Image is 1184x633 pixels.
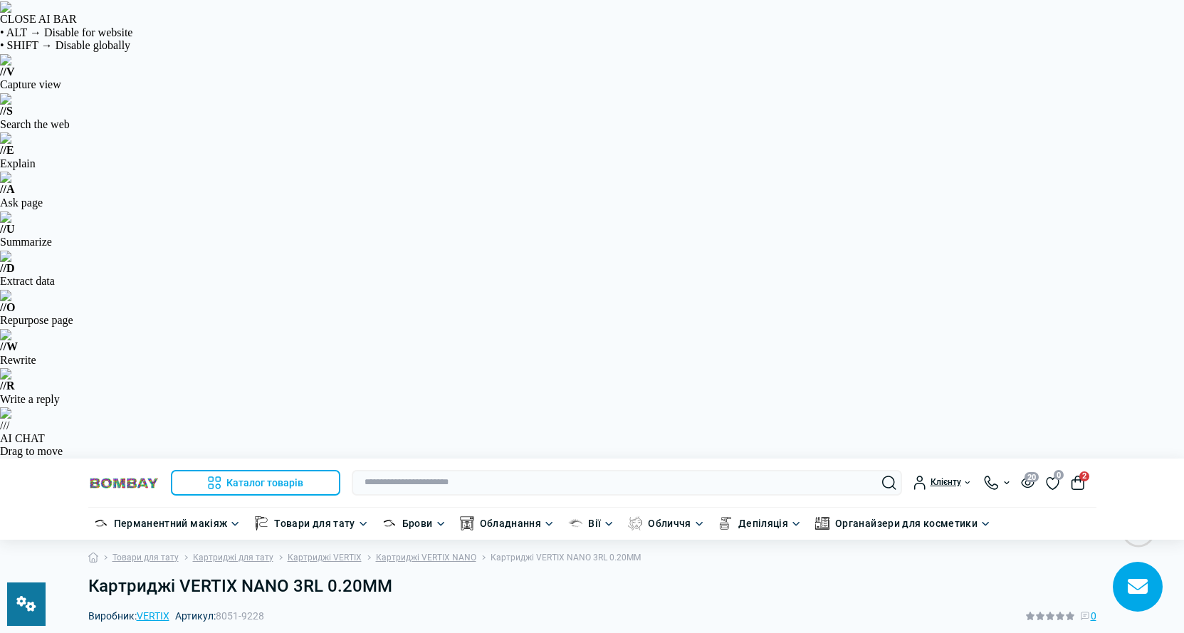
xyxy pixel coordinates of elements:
button: 2 [1071,476,1085,490]
img: BOMBAY [88,476,159,490]
span: 8051-9228 [216,610,264,622]
img: Обличчя [628,516,642,530]
a: Обладнання [480,516,542,531]
a: Брови [402,516,433,531]
a: VERTIX [137,610,169,622]
a: Обличчя [648,516,691,531]
li: Картриджі VERTIX NANO 3RL 0.20MM [476,551,641,565]
img: Перманентний макіяж [94,516,108,530]
a: Картриджі для тату [193,551,273,565]
nav: breadcrumb [88,540,1096,576]
img: Органайзери для косметики [815,516,829,530]
button: Каталог товарів [171,470,340,496]
span: Виробник: [88,611,169,621]
a: Вії [588,516,601,531]
a: Товари для тату [274,516,355,531]
a: Депіляція [738,516,788,531]
img: Вії [568,516,582,530]
img: Обладнання [460,516,474,530]
a: Картриджі VERTIX [288,551,362,565]
span: 2 [1079,471,1089,481]
button: Search [882,476,896,490]
a: 0 [1046,474,1059,490]
a: Органайзери для косметики [835,516,978,531]
img: Брови [382,516,397,530]
img: Товари для тату [254,516,268,530]
span: 0 [1091,608,1096,624]
a: Товари для тату [112,551,179,565]
h1: Картриджі VERTIX NANO 3RL 0.20MM [88,576,1096,597]
span: Артикул: [175,611,264,621]
span: 0 [1054,470,1064,480]
span: 20 [1025,472,1039,482]
button: 20 [1021,476,1034,488]
a: Картриджi VERTIX NANO [376,551,476,565]
a: Перманентний макіяж [114,516,228,531]
img: Депіляція [718,516,733,530]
